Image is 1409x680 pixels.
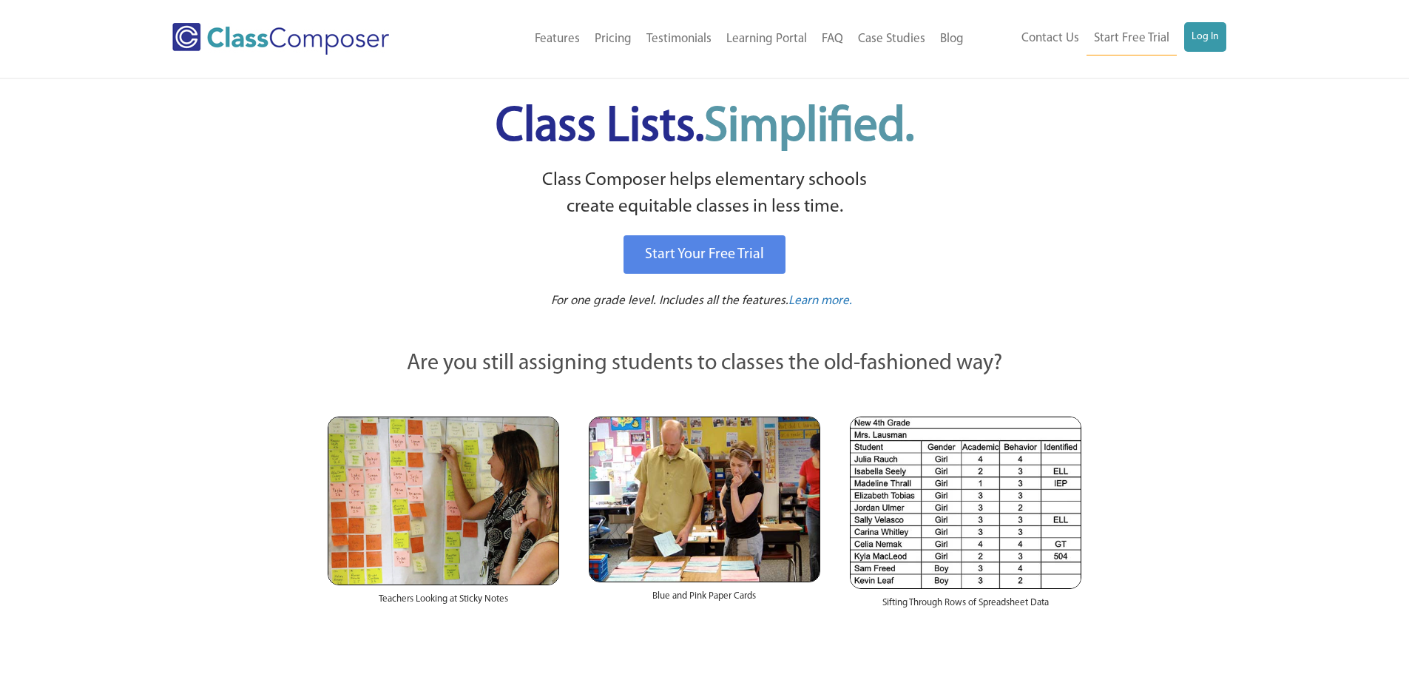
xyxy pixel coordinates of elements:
a: Features [527,23,587,55]
a: Case Studies [851,23,933,55]
img: Spreadsheets [850,417,1081,589]
a: Contact Us [1014,22,1087,55]
img: Teachers Looking at Sticky Notes [328,417,559,585]
a: Learn more. [788,292,852,311]
a: Log In [1184,22,1226,52]
span: Learn more. [788,294,852,307]
a: Pricing [587,23,639,55]
a: Start Your Free Trial [624,235,785,274]
span: For one grade level. Includes all the features. [551,294,788,307]
span: Start Your Free Trial [645,247,764,262]
a: Testimonials [639,23,719,55]
nav: Header Menu [971,22,1226,55]
nav: Header Menu [450,23,971,55]
a: Start Free Trial [1087,22,1177,55]
div: Teachers Looking at Sticky Notes [328,585,559,621]
a: FAQ [814,23,851,55]
div: Sifting Through Rows of Spreadsheet Data [850,589,1081,625]
span: Class Lists. [496,104,914,152]
img: Blue and Pink Paper Cards [589,417,820,582]
a: Blog [933,23,971,55]
p: Class Composer helps elementary schools create equitable classes in less time. [325,167,1084,221]
p: Are you still assigning students to classes the old-fashioned way? [328,348,1082,380]
span: Simplified. [704,104,914,152]
div: Blue and Pink Paper Cards [589,582,820,618]
a: Learning Portal [719,23,814,55]
img: Class Composer [172,23,389,55]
